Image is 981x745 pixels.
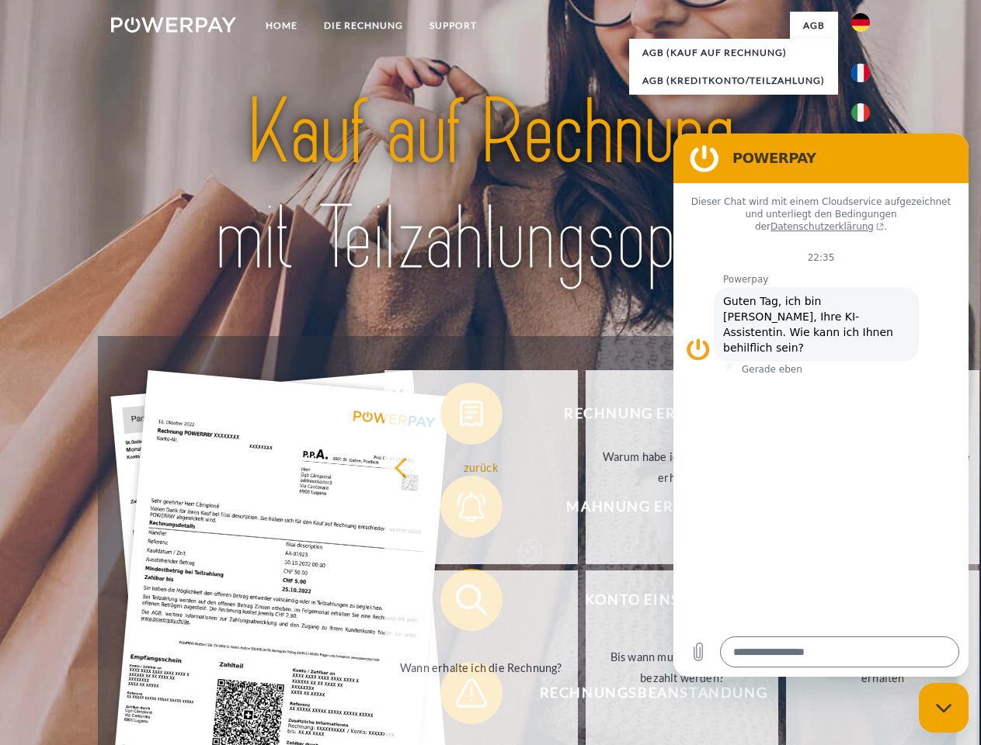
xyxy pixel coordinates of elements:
img: fr [851,64,870,82]
div: Wann erhalte ich die Rechnung? [394,657,569,677]
a: AGB (Kauf auf Rechnung) [629,39,838,67]
a: SUPPORT [416,12,490,40]
img: logo-powerpay-white.svg [111,17,236,33]
div: zurück [394,456,569,477]
iframe: Schaltfläche zum Öffnen des Messaging-Fensters; Konversation läuft [919,683,969,733]
a: agb [790,12,838,40]
iframe: Messaging-Fenster [673,133,969,677]
a: DIE RECHNUNG [311,12,416,40]
a: AGB (Kreditkonto/Teilzahlung) [629,67,838,95]
img: it [851,103,870,122]
div: Warum habe ich eine Rechnung erhalten? [595,446,770,488]
div: Bis wann muss die Rechnung bezahlt werden? [595,646,770,688]
img: de [851,13,870,32]
img: title-powerpay_de.svg [148,74,833,297]
a: Home [252,12,311,40]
